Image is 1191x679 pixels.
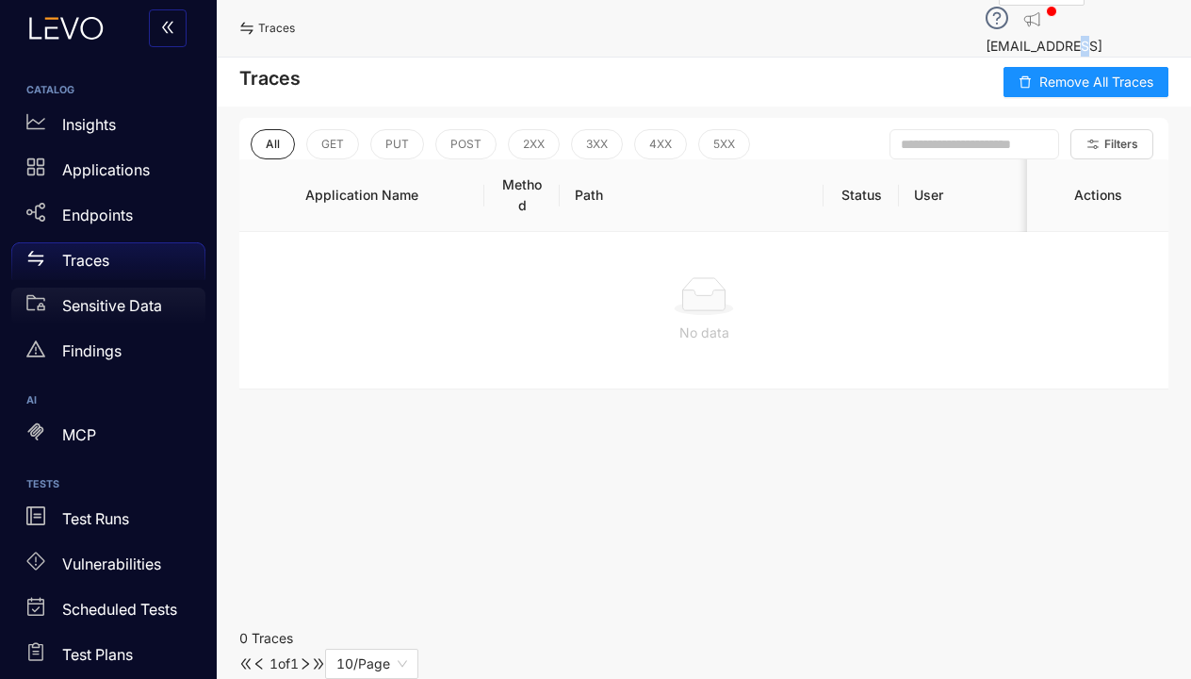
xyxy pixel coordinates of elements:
th: Application Name [239,159,484,232]
a: Findings [11,333,205,378]
span: double-left [239,657,253,671]
span: swap [239,21,258,36]
h6: TESTS [26,477,190,493]
p: Scheduled Tests [62,598,177,621]
span: 3XX [586,136,608,154]
a: Scheduled Tests [11,591,205,637]
span: Traces [258,20,295,38]
p: Test Plans [62,643,133,667]
span: 10/Page [336,650,407,678]
span: 0 Traces [239,630,293,646]
p: Findings [62,339,122,363]
span: right [299,657,312,671]
th: User [899,159,1040,232]
p: MCP [62,423,96,447]
span: Remove All Traces [1039,72,1153,92]
p: Sensitive Data [62,294,162,318]
span: POST [450,136,481,154]
button: Filters [1070,129,1153,159]
div: No data [254,323,1153,343]
button: 4XX [634,129,687,159]
a: Sensitive Data [11,288,205,333]
span: 2XX [523,136,545,154]
button: POST [435,129,497,159]
button: 2XX [508,129,560,159]
span: Filters [1104,136,1138,154]
th: Actions [1027,159,1168,232]
button: 5XX [698,129,750,159]
p: [EMAIL_ADDRESS][DOMAIN_NAME] [986,36,1168,77]
a: Endpoints [11,197,205,242]
button: GET [306,129,359,159]
a: Applications [11,152,205,197]
p: Traces [62,249,109,273]
p: Test Runs [62,507,129,531]
h6: AI [26,393,190,409]
button: 3XX [571,129,623,159]
span: 4XX [649,136,672,154]
a: Insights [11,107,205,152]
h4: Traces [239,67,301,90]
h6: CATALOG [26,83,190,99]
a: Traces [11,242,205,288]
a: MCP [11,417,205,462]
span: GET [321,136,344,154]
button: PUT [370,129,424,159]
span: 1 [269,655,278,671]
span: PUT [385,136,409,154]
span: warning [26,339,45,358]
span: double-right [312,657,325,671]
p: Insights [62,113,116,137]
span: 1 [290,655,299,671]
th: Path [560,159,824,232]
span: All [266,136,280,154]
th: Status [824,159,899,232]
span: of [266,655,299,671]
span: double-left [160,20,175,37]
p: Endpoints [62,204,133,227]
span: delete [1019,75,1032,91]
a: Test Runs [11,501,205,546]
a: Vulnerabilities [11,546,205,591]
button: deleteRemove All Traces [1003,67,1168,97]
button: double-left [149,9,187,47]
button: All [251,129,295,159]
th: Method [484,159,560,232]
span: left [253,657,266,671]
span: swap [26,249,45,268]
span: 5XX [713,136,735,154]
p: Vulnerabilities [62,553,161,576]
p: Applications [62,158,150,182]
